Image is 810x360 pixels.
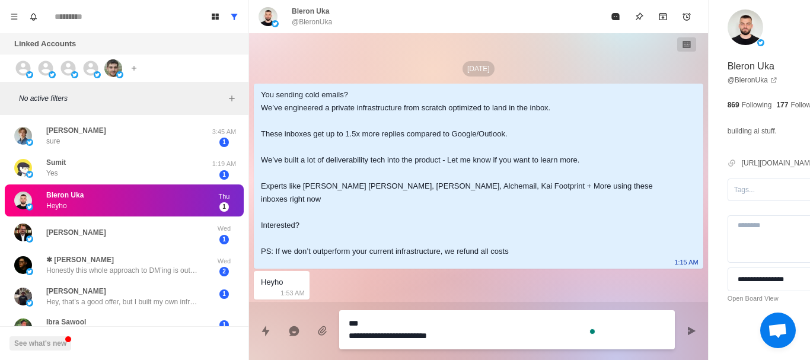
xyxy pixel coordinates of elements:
[219,202,229,212] span: 1
[219,138,229,147] span: 1
[26,171,33,178] img: picture
[728,100,739,110] p: 869
[5,7,24,26] button: Menu
[26,139,33,146] img: picture
[26,203,33,211] img: picture
[680,319,703,343] button: Send message
[219,267,229,276] span: 2
[349,315,601,345] textarea: To enrich screen reader interactions, please activate Accessibility in Grammarly extension settings
[14,38,76,50] p: Linked Accounts
[728,294,779,304] a: Open Board View
[26,268,33,275] img: picture
[49,71,56,78] img: picture
[219,170,229,180] span: 1
[209,127,239,137] p: 3:45 AM
[225,91,239,106] button: Add filters
[209,256,239,266] p: Wed
[225,7,244,26] button: Show all conversations
[46,227,106,238] p: [PERSON_NAME]
[272,20,279,27] img: picture
[282,319,306,343] button: Reply with AI
[463,61,495,77] p: [DATE]
[127,61,141,75] button: Add account
[14,127,32,145] img: picture
[14,288,32,305] img: picture
[292,6,329,17] p: Bleron Uka
[94,71,101,78] img: picture
[292,17,332,27] p: @BleronUka
[46,265,200,276] p: Honestly this whole approach to DM’ing is outdated altogether but if you; Remove the “We’ve build...
[14,192,32,209] img: picture
[254,319,278,343] button: Quick replies
[206,7,225,26] button: Board View
[26,300,33,307] img: picture
[674,256,698,269] p: 1:15 AM
[19,93,225,104] p: No active filters
[209,192,239,202] p: Thu
[728,125,777,138] p: building ai stuff.
[14,318,32,336] img: picture
[757,39,764,46] img: picture
[651,5,675,28] button: Archive
[26,235,33,243] img: picture
[776,100,788,110] p: 177
[46,136,60,146] p: sure
[209,224,239,234] p: Wed
[261,276,283,289] div: Heyho
[14,256,32,274] img: picture
[760,313,796,348] div: Open chat
[46,157,66,168] p: Sumit
[742,100,772,110] p: Following
[259,7,278,26] img: picture
[46,317,86,327] p: Ibra Sawool
[46,125,106,136] p: [PERSON_NAME]
[46,254,114,265] p: ✱ [PERSON_NAME]
[627,5,651,28] button: Pin
[280,286,304,300] p: 1:53 AM
[46,168,58,179] p: Yes
[116,71,123,78] img: picture
[604,5,627,28] button: Mark as read
[46,190,84,200] p: Bleron Uka
[46,286,106,297] p: [PERSON_NAME]
[24,7,43,26] button: Notifications
[46,297,200,307] p: Hey, that’s a good offer, but I built my own infrastructure, so you know there is a bit of love i...
[728,9,763,45] img: picture
[9,336,71,351] button: See what's new
[14,224,32,241] img: picture
[104,59,122,77] img: picture
[46,200,67,211] p: Heyho
[261,88,677,258] div: You sending cold emails? We’ve engineered a private infrastructure from scratch optimized to land...
[675,5,699,28] button: Add reminder
[728,59,774,74] p: Bleron Uka
[26,71,33,78] img: picture
[209,159,239,169] p: 1:19 AM
[219,235,229,244] span: 1
[14,159,32,177] img: picture
[728,75,777,85] a: @BleronUka
[311,319,334,343] button: Add media
[219,320,229,330] span: 1
[71,71,78,78] img: picture
[219,289,229,299] span: 1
